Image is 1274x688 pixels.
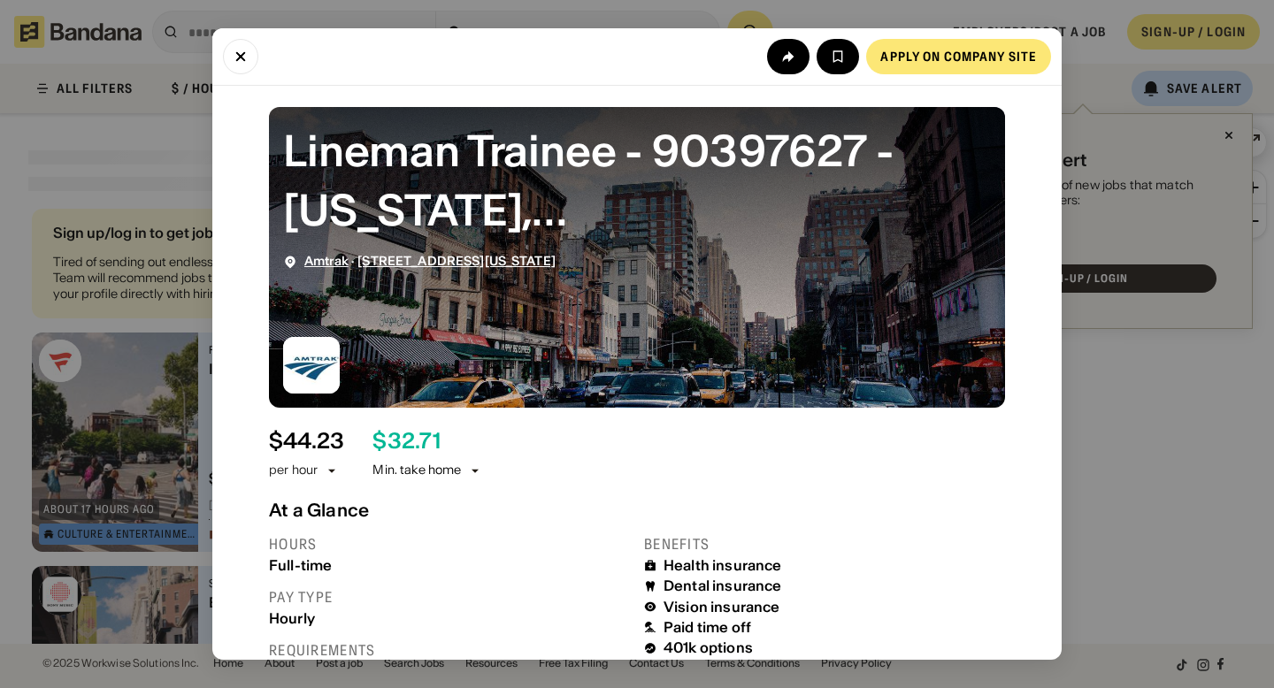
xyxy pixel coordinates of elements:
div: $ 44.23 [269,429,344,455]
div: Dental insurance [664,577,782,594]
div: Benefits [644,535,1005,554]
div: Hours [269,535,630,554]
div: per hour [269,462,318,479]
div: Requirements [269,641,630,660]
div: Min. take home [372,462,482,479]
div: 401k options [664,639,753,656]
div: $ 32.71 [372,429,440,455]
img: Amtrak logo [283,337,340,394]
div: · [304,254,556,269]
a: [STREET_ADDRESS][US_STATE] [357,253,556,269]
a: Amtrak [304,253,349,269]
div: At a Glance [269,500,1005,521]
div: Paid time off [664,619,751,636]
button: Close [223,39,258,74]
div: Hourly [269,610,630,627]
div: Apply on company site [880,50,1037,63]
div: Health insurance [664,557,782,574]
div: Full-time [269,557,630,574]
div: Pay type [269,588,630,607]
div: Vision insurance [664,599,780,615]
div: Lineman Trainee - 90397627 - New York, NY [283,121,991,240]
